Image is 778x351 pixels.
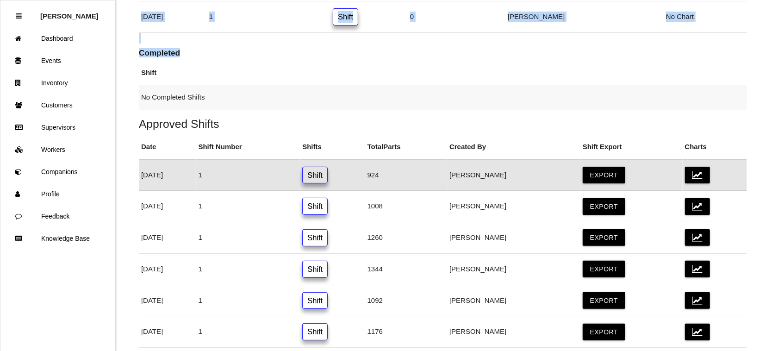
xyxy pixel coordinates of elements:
[365,316,447,348] td: 1176
[333,8,358,25] a: Shift
[196,159,300,191] td: 1
[365,135,447,159] th: Total Parts
[16,5,22,27] div: Close
[365,222,447,254] td: 1260
[139,316,196,348] td: [DATE]
[365,285,447,316] td: 1092
[139,48,180,57] b: Completed
[447,191,580,222] td: [PERSON_NAME]
[302,229,328,246] a: Shift
[139,285,196,316] td: [DATE]
[583,229,625,246] button: Export
[664,1,747,33] td: No Chart
[196,316,300,348] td: 1
[447,316,580,348] td: [PERSON_NAME]
[0,205,115,227] a: Feedback
[447,285,580,316] td: [PERSON_NAME]
[300,135,365,159] th: Shifts
[207,1,330,33] td: 1
[196,222,300,254] td: 1
[365,191,447,222] td: 1008
[583,167,625,183] button: Export
[0,116,115,138] a: Supervisors
[196,285,300,316] td: 1
[505,1,664,33] td: [PERSON_NAME]
[0,27,115,50] a: Dashboard
[0,227,115,250] a: Knowledge Base
[302,323,328,340] a: Shift
[302,261,328,278] a: Shift
[40,5,99,20] p: Rosie Blandino
[139,61,747,85] th: Shift
[196,191,300,222] td: 1
[580,135,683,159] th: Shift Export
[365,253,447,285] td: 1344
[583,324,625,340] button: Export
[447,253,580,285] td: [PERSON_NAME]
[196,253,300,285] td: 1
[302,292,328,309] a: Shift
[0,50,115,72] a: Events
[0,94,115,116] a: Customers
[583,261,625,277] button: Export
[139,191,196,222] td: [DATE]
[0,72,115,94] a: Inventory
[365,159,447,191] td: 924
[139,1,207,33] td: [DATE]
[139,135,196,159] th: Date
[302,198,328,215] a: Shift
[447,135,580,159] th: Created By
[139,118,747,130] h5: Approved Shifts
[196,135,300,159] th: Shift Number
[0,161,115,183] a: Companions
[139,85,747,110] td: No Completed Shifts
[139,222,196,254] td: [DATE]
[583,292,625,309] button: Export
[583,198,625,215] button: Export
[139,253,196,285] td: [DATE]
[683,135,747,159] th: Charts
[447,159,580,191] td: [PERSON_NAME]
[408,1,505,33] td: 0
[447,222,580,254] td: [PERSON_NAME]
[0,138,115,161] a: Workers
[302,167,328,184] a: Shift
[139,159,196,191] td: [DATE]
[0,183,115,205] a: Profile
